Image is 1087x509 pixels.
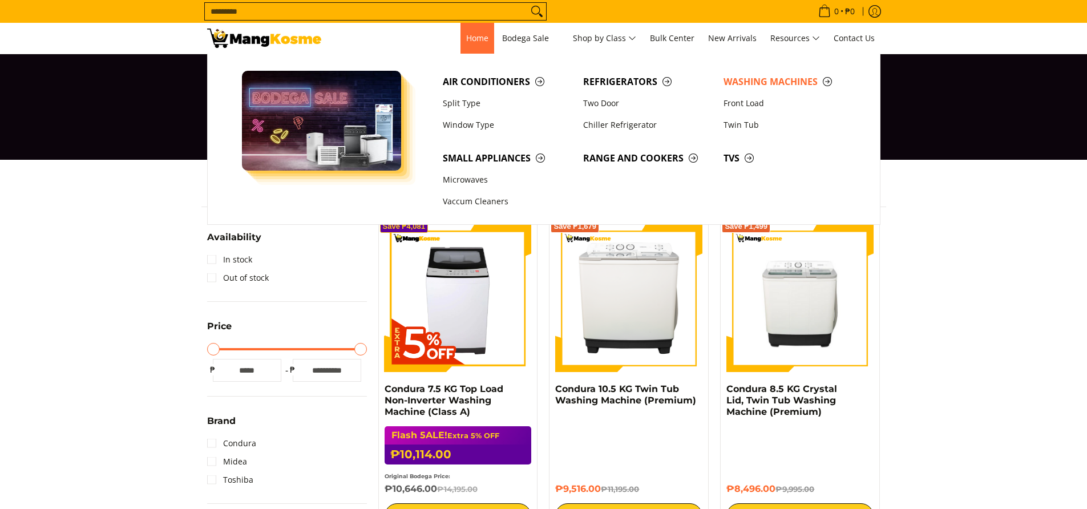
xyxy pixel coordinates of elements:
a: Midea [207,453,247,471]
span: Brand [207,417,236,426]
span: Range and Cookers [583,151,712,165]
span: Availability [207,233,261,242]
span: TVs [724,151,852,165]
a: Home [460,23,494,54]
span: Save ₱4,081 [383,223,426,230]
img: Condura 7.5 KG Top Load Non-Inverter Washing Machine (Class A) [385,225,532,372]
a: Front Load [718,92,858,114]
h6: ₱8,496.00 [726,483,874,495]
span: Save ₱1,499 [725,223,767,230]
span: Shop by Class [573,31,636,46]
summary: Open [207,233,261,251]
a: Toshiba [207,471,253,489]
a: Washing Machines [718,71,858,92]
h6: ₱10,646.00 [385,483,532,495]
a: Condura 8.5 KG Crystal Lid, Twin Tub Washing Machine (Premium) [726,383,837,417]
img: Washing Machines l Mang Kosme: Home Appliances Warehouse Sale Partner [207,29,321,48]
a: Chiller Refrigerator [577,114,718,136]
del: ₱11,195.00 [601,484,639,494]
button: Search [528,3,546,20]
a: Refrigerators [577,71,718,92]
a: Microwaves [437,169,577,191]
a: In stock [207,251,252,269]
h6: ₱9,516.00 [555,483,702,495]
span: Bodega Sale [502,31,559,46]
span: • [815,5,858,18]
a: Air Conditioners [437,71,577,92]
img: Condura 10.5 KG Twin Tub Washing Machine (Premium) [555,225,702,372]
del: ₱9,995.00 [775,484,814,494]
nav: Main Menu [333,23,880,54]
a: Condura [207,434,256,453]
span: Washing Machines [724,75,852,89]
span: Air Conditioners [443,75,572,89]
span: Contact Us [834,33,875,43]
summary: Open [207,417,236,434]
span: ₱ [287,364,298,375]
a: Range and Cookers [577,147,718,169]
a: Bulk Center [644,23,700,54]
a: Split Type [437,92,577,114]
a: Resources [765,23,826,54]
span: New Arrivals [708,33,757,43]
a: Condura 7.5 KG Top Load Non-Inverter Washing Machine (Class A) [385,383,503,417]
a: Vaccum Cleaners [437,191,577,213]
a: Out of stock [207,269,269,287]
a: TVs [718,147,858,169]
span: Home [466,33,488,43]
a: New Arrivals [702,23,762,54]
span: Bulk Center [650,33,694,43]
span: Price [207,322,232,331]
a: Contact Us [828,23,880,54]
del: ₱14,195.00 [437,484,478,494]
span: ₱ [207,364,219,375]
h6: ₱10,114.00 [385,445,532,464]
span: Save ₱1,679 [553,223,596,230]
span: Small Appliances [443,151,572,165]
a: Small Appliances [437,147,577,169]
a: Bodega Sale [496,23,565,54]
img: Condura 8.5 KG Crystal Lid, Twin Tub Washing Machine (Premium) [726,227,874,370]
span: 0 [833,7,840,15]
a: Twin Tub [718,114,858,136]
span: Refrigerators [583,75,712,89]
small: Original Bodega Price: [385,473,450,479]
a: Condura 10.5 KG Twin Tub Washing Machine (Premium) [555,383,696,406]
img: Bodega Sale [242,71,402,171]
summary: Open [207,322,232,340]
span: Resources [770,31,820,46]
a: Window Type [437,114,577,136]
a: Shop by Class [567,23,642,54]
a: Two Door [577,92,718,114]
span: ₱0 [843,7,856,15]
